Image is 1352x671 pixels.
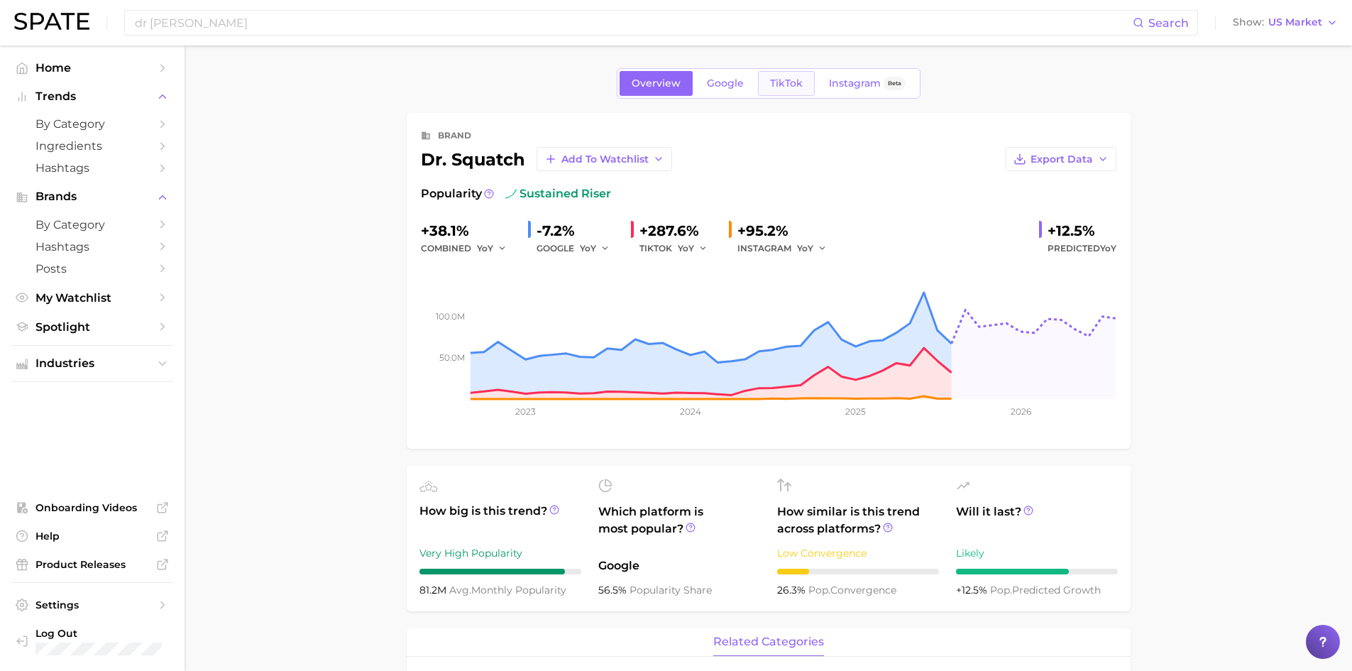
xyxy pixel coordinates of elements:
[1031,153,1093,165] span: Export Data
[695,71,756,96] a: Google
[438,127,471,144] div: brand
[630,584,712,596] span: popularity share
[11,57,173,79] a: Home
[1048,240,1116,257] span: Predicted
[829,77,881,89] span: Instagram
[1148,16,1189,30] span: Search
[770,77,803,89] span: TikTok
[1229,13,1341,32] button: ShowUS Market
[956,545,1118,562] div: Likely
[11,525,173,547] a: Help
[11,135,173,157] a: Ingredients
[707,77,744,89] span: Google
[11,236,173,258] a: Hashtags
[11,214,173,236] a: by Category
[678,240,708,257] button: YoY
[35,262,149,276] span: Posts
[737,219,837,242] div: +95.2%
[713,635,824,648] span: related categories
[1006,147,1116,171] button: Export Data
[956,503,1118,538] span: Will it last?
[537,240,620,257] div: GOOGLE
[11,113,173,135] a: by Category
[990,584,1101,596] span: predicted growth
[845,406,866,417] tspan: 2025
[35,139,149,153] span: Ingredients
[35,161,149,175] span: Hashtags
[1268,18,1322,26] span: US Market
[797,242,813,254] span: YoY
[808,584,896,596] span: convergence
[421,185,482,202] span: Popularity
[11,353,173,374] button: Industries
[35,501,149,514] span: Onboarding Videos
[35,61,149,75] span: Home
[35,190,149,203] span: Brands
[808,584,830,596] abbr: popularity index
[449,584,471,596] abbr: average
[598,503,760,550] span: Which platform is most popular?
[505,185,611,202] span: sustained riser
[537,219,620,242] div: -7.2%
[419,545,581,562] div: Very High Popularity
[817,71,918,96] a: InstagramBeta
[421,240,517,257] div: combined
[537,147,672,171] button: Add to Watchlist
[598,584,630,596] span: 56.5%
[14,13,89,30] img: SPATE
[477,240,507,257] button: YoY
[11,86,173,107] button: Trends
[737,240,837,257] div: INSTAGRAM
[777,503,939,538] span: How similar is this trend across platforms?
[477,242,493,254] span: YoY
[35,558,149,571] span: Product Releases
[956,569,1118,574] div: 7 / 10
[777,584,808,596] span: 26.3%
[35,218,149,231] span: by Category
[419,569,581,574] div: 9 / 10
[561,153,649,165] span: Add to Watchlist
[777,545,939,562] div: Low Convergence
[1233,18,1264,26] span: Show
[421,147,672,171] div: dr. squatch
[11,258,173,280] a: Posts
[1010,406,1031,417] tspan: 2026
[888,77,901,89] span: Beta
[35,90,149,103] span: Trends
[35,240,149,253] span: Hashtags
[421,219,517,242] div: +38.1%
[1048,219,1116,242] div: +12.5%
[632,77,681,89] span: Overview
[11,316,173,338] a: Spotlight
[11,623,173,660] a: Log out. Currently logged in with e-mail rina.brinas@loreal.com.
[35,291,149,305] span: My Watchlist
[11,287,173,309] a: My Watchlist
[35,357,149,370] span: Industries
[449,584,566,596] span: monthly popularity
[11,497,173,518] a: Onboarding Videos
[505,188,517,200] img: sustained riser
[620,71,693,96] a: Overview
[11,157,173,179] a: Hashtags
[419,584,449,596] span: 81.2m
[580,242,596,254] span: YoY
[11,554,173,575] a: Product Releases
[758,71,815,96] a: TikTok
[35,320,149,334] span: Spotlight
[777,569,939,574] div: 2 / 10
[35,117,149,131] span: by Category
[11,186,173,207] button: Brands
[419,503,581,538] span: How big is this trend?
[1100,243,1116,253] span: YoY
[35,599,149,611] span: Settings
[639,219,718,242] div: +287.6%
[639,240,718,257] div: TIKTOK
[956,584,990,596] span: +12.5%
[515,406,536,417] tspan: 2023
[678,242,694,254] span: YoY
[580,240,610,257] button: YoY
[35,530,149,542] span: Help
[797,240,828,257] button: YoY
[598,557,760,574] span: Google
[990,584,1012,596] abbr: popularity index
